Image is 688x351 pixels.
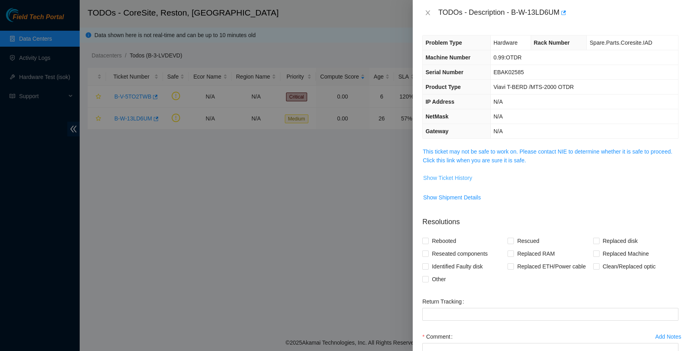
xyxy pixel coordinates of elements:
[600,247,652,260] span: Replaced Machine
[423,174,472,182] span: Show Ticket History
[422,210,678,227] p: Resolutions
[655,334,681,339] div: Add Notes
[655,330,682,343] button: Add Notes
[494,69,524,75] span: EBAK02585
[425,39,462,46] span: Problem Type
[425,10,431,16] span: close
[429,260,486,273] span: Identified Faulty disk
[514,247,558,260] span: Replaced RAM
[600,235,641,247] span: Replaced disk
[423,148,672,164] a: This ticket may not be safe to work on. Please contact NIE to determine whether it is safe to pro...
[438,6,678,19] div: TODOs - Description - B-W-13LD6UM
[422,9,433,17] button: Close
[425,128,449,134] span: Gateway
[425,54,470,61] span: Machine Number
[590,39,652,46] span: Spare.Parts.Coresite.IAD
[422,295,467,308] label: Return Tracking
[429,273,449,286] span: Other
[494,84,574,90] span: Viavi T-BERD /MTS-2000 OTDR
[494,99,503,105] span: N/A
[429,235,459,247] span: Rebooted
[494,113,503,120] span: N/A
[514,235,542,247] span: Rescued
[494,128,503,134] span: N/A
[423,191,481,204] button: Show Shipment Details
[425,84,461,90] span: Product Type
[494,54,522,61] span: 0.99:OTDR
[425,113,449,120] span: NetMask
[425,69,463,75] span: Serial Number
[534,39,570,46] span: Rack Number
[514,260,589,273] span: Replaced ETH/Power cable
[422,330,456,343] label: Comment
[423,172,472,184] button: Show Ticket History
[423,193,481,202] span: Show Shipment Details
[429,247,491,260] span: Reseated components
[422,308,678,321] input: Return Tracking
[494,39,518,46] span: Hardware
[600,260,659,273] span: Clean/Replaced optic
[425,99,454,105] span: IP Address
